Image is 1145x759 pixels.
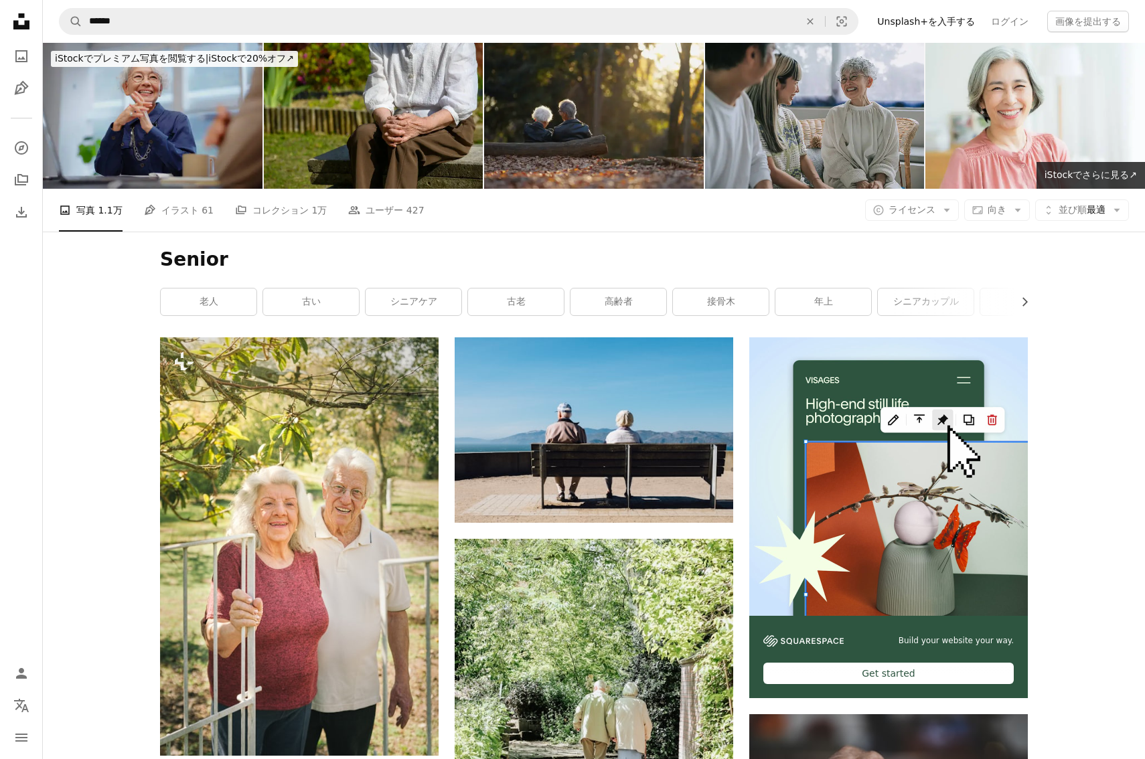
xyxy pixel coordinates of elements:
a: 人 [980,288,1076,315]
button: 並び順最適 [1035,199,1129,221]
a: 高齢者 [570,288,666,315]
span: 61 [202,203,214,218]
a: ユーザー 427 [348,189,424,232]
a: 古い [263,288,359,315]
button: 向き [964,199,1030,221]
button: 言語 [8,692,35,719]
span: 1万 [311,203,327,218]
a: iStockでさらに見る↗ [1037,162,1145,189]
span: 最適 [1059,203,1105,217]
span: iStockでプレミアム写真を閲覧する | [55,53,208,64]
span: 427 [406,203,425,218]
img: file-1723602894256-972c108553a7image [749,337,1028,616]
img: Senior Businesswoman Providing Financial Advice to Businessman [43,43,262,189]
span: Build your website your way. [899,635,1014,647]
a: 年上 [775,288,871,315]
a: 探す [8,135,35,161]
a: Unsplash+を入手する [869,11,983,32]
a: ログイン / 登録する [8,660,35,687]
img: 海に面したベンチに座る男女 [455,337,733,523]
a: ログイン [983,11,1037,32]
div: iStockで20%オフ ↗ [51,51,298,67]
button: Unsplashで検索する [60,9,82,34]
button: 全てクリア [795,9,825,34]
a: イラスト [8,75,35,102]
a: シニアケア [366,288,461,315]
img: file-1606177908946-d1eed1cbe4f5image [763,635,844,647]
img: 隣同士に立つ男女 [160,337,439,756]
div: Get started [763,663,1014,684]
a: Build your website your way.Get started [749,337,1028,698]
span: ライセンス [889,204,935,215]
h1: Senior [160,248,1028,272]
a: コレクション 1万 [235,189,327,232]
a: 接骨木 [673,288,769,315]
img: 幸せな日本人家族が家で充実した時間を過ごす [705,43,925,189]
img: Senior Couple Sitting Against Tree Log on the Ground [484,43,704,189]
button: ビジュアル検索 [826,9,858,34]
form: サイト内でビジュアルを探す [59,8,858,35]
button: ライセンス [865,199,959,221]
a: コレクション [8,167,35,193]
a: 海に面したベンチに座る男女 [455,424,733,436]
span: iStockでさらに見る ↗ [1045,169,1137,180]
a: 老人 [161,288,256,315]
a: iStockでプレミアム写真を閲覧する|iStockで20%オフ↗ [43,43,306,75]
img: Senior woman doing skin care [925,43,1145,189]
a: 写真 [8,43,35,70]
a: 古老 [468,288,564,315]
img: 庭のベンチに座る年配の日本人女性 [264,43,483,189]
a: シニアカップル [878,288,974,315]
span: 向き [988,204,1006,215]
button: リストを右にスクロールする [1012,288,1028,315]
a: ダウンロード履歴 [8,199,35,226]
span: 並び順 [1059,204,1087,215]
a: 昼間、道路を歩く男女 [455,742,733,754]
a: イラスト 61 [144,189,214,232]
button: 画像を提出する [1047,11,1129,32]
a: 隣同士に立つ男女 [160,540,439,552]
button: メニュー [8,724,35,751]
